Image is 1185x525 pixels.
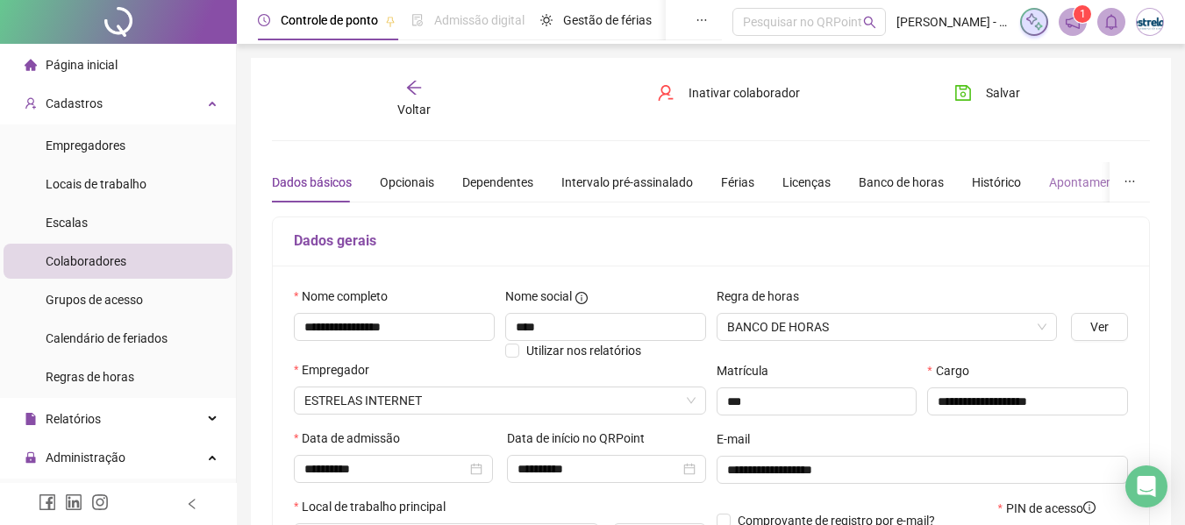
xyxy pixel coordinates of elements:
[294,231,1128,252] h5: Dados gerais
[859,173,944,192] div: Banco de horas
[46,293,143,307] span: Grupos de acesso
[782,173,831,192] div: Licenças
[46,254,126,268] span: Colaboradores
[972,173,1021,192] div: Histórico
[39,493,56,511] span: facebook
[46,412,101,426] span: Relatórios
[385,16,396,26] span: pushpin
[25,413,37,425] span: file
[644,79,813,107] button: Inativar colaborador
[689,83,800,103] span: Inativar colaborador
[46,138,125,153] span: Empregadores
[1065,14,1081,30] span: notification
[46,331,168,345] span: Calendário de feriados
[46,96,103,110] span: Cadastros
[563,13,652,27] span: Gestão de férias
[272,173,352,192] div: Dados básicos
[1137,9,1163,35] img: 4435
[46,177,146,191] span: Locais de trabalho
[1124,175,1136,188] span: ellipsis
[721,173,754,192] div: Férias
[294,429,411,448] label: Data de admissão
[1080,8,1086,20] span: 1
[941,79,1033,107] button: Salvar
[46,216,88,230] span: Escalas
[1090,317,1109,337] span: Ver
[25,451,37,464] span: lock
[186,498,198,510] span: left
[294,360,381,380] label: Empregador
[717,361,780,380] label: Matrícula
[1071,313,1128,341] button: Ver
[25,59,37,71] span: home
[46,451,125,465] span: Administração
[1125,465,1167,507] div: Open Intercom Messenger
[91,493,109,511] span: instagram
[462,173,533,192] div: Dependentes
[411,14,424,26] span: file-done
[954,84,972,102] span: save
[696,14,708,26] span: ellipsis
[507,429,656,448] label: Data de início no QRPoint
[727,314,1047,340] span: BANCO DE HORAS
[526,344,641,358] span: Utilizar nos relatórios
[1074,5,1091,23] sup: 1
[717,287,810,306] label: Regra de horas
[575,292,588,304] span: info-circle
[46,58,118,72] span: Página inicial
[294,497,457,516] label: Local de trabalho principal
[1110,162,1150,202] button: ellipsis
[405,79,423,96] span: arrow-left
[505,287,572,306] span: Nome social
[25,97,37,110] span: user-add
[863,16,876,29] span: search
[1024,12,1044,32] img: sparkle-icon.fc2bf0ac1784a2077858766a79e2daf3.svg
[397,103,431,117] span: Voltar
[1006,499,1096,518] span: PIN de acesso
[540,14,553,26] span: sun
[65,493,82,511] span: linkedin
[1049,173,1131,192] div: Apontamentos
[561,173,693,192] div: Intervalo pré-assinalado
[986,83,1020,103] span: Salvar
[46,370,134,384] span: Regras de horas
[281,13,378,27] span: Controle de ponto
[380,173,434,192] div: Opcionais
[1083,501,1096,514] span: info-circle
[717,429,761,449] label: E-mail
[896,12,1010,32] span: [PERSON_NAME] - ESTRELAS INTERNET
[1103,14,1119,30] span: bell
[294,287,399,306] label: Nome completo
[258,14,270,26] span: clock-circle
[434,13,525,27] span: Admissão digital
[927,361,980,380] label: Cargo
[657,84,675,102] span: user-delete
[304,387,696,414] span: ESTRELAS TECNOLOGIA DA INFORMAÇÃO LTDA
